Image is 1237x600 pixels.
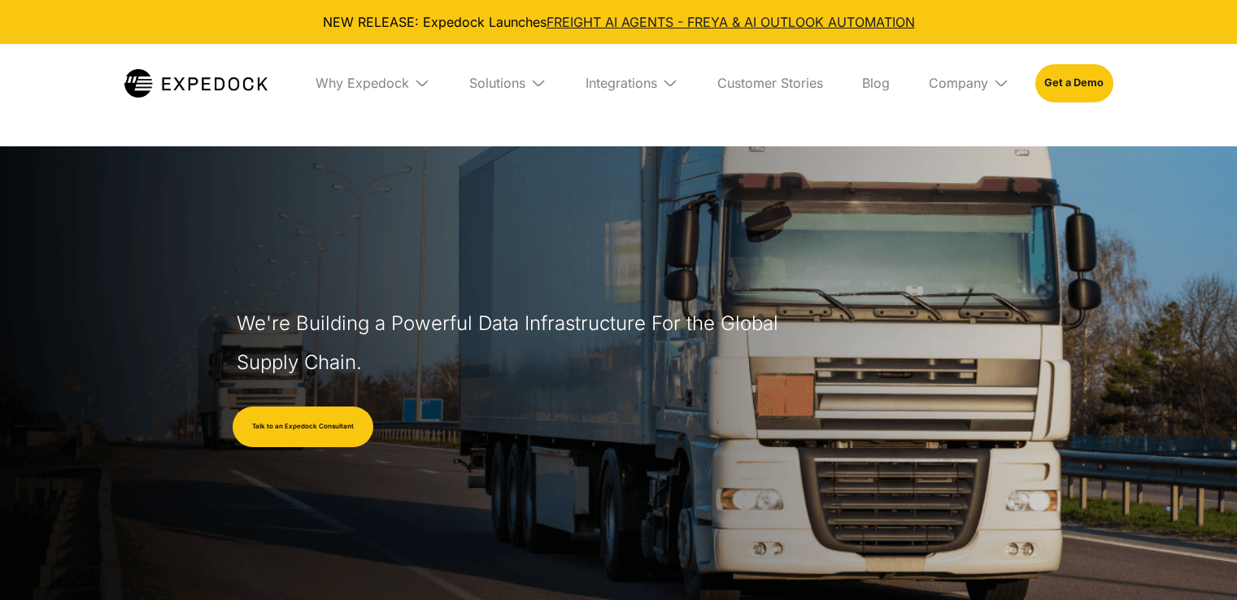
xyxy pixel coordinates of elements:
[586,75,657,91] div: Integrations
[13,13,1224,31] div: NEW RELEASE: Expedock Launches
[316,75,409,91] div: Why Expedock
[547,14,915,30] a: FREIGHT AI AGENTS - FREYA & AI OUTLOOK AUTOMATION
[929,75,988,91] div: Company
[1035,64,1113,102] a: Get a Demo
[233,407,373,447] a: Talk to an Expedock Consultant
[849,44,903,122] a: Blog
[469,75,525,91] div: Solutions
[237,304,786,382] h1: We're Building a Powerful Data Infrastructure For the Global Supply Chain.
[704,44,836,122] a: Customer Stories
